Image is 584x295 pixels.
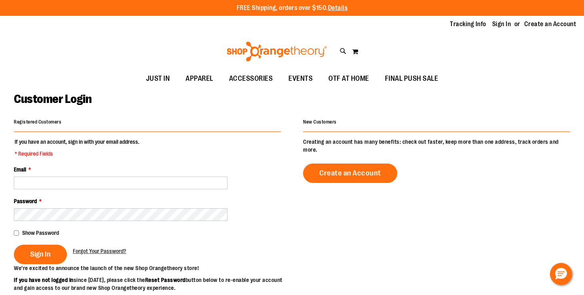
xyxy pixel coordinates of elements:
strong: Reset Password [145,277,186,283]
a: Details [328,4,348,11]
button: Hello, have a question? Let’s chat. [550,263,572,285]
span: Create an Account [319,169,381,177]
span: APPAREL [186,70,213,88]
a: APPAREL [178,70,221,88]
button: Sign In [14,245,67,264]
a: JUST IN [138,70,178,88]
a: Create an Account [303,164,397,183]
span: Email [14,166,26,173]
span: Forgot Your Password? [73,248,126,254]
a: ACCESSORIES [221,70,281,88]
span: JUST IN [146,70,170,88]
span: ACCESSORIES [229,70,273,88]
span: Password [14,198,37,204]
span: Show Password [22,230,59,236]
strong: New Customers [303,119,337,125]
span: FINAL PUSH SALE [385,70,438,88]
strong: Registered Customers [14,119,61,125]
p: since [DATE], please click the button below to re-enable your account and gain access to our bran... [14,276,292,292]
a: FINAL PUSH SALE [377,70,446,88]
span: * Required Fields [15,150,139,158]
span: OTF AT HOME [328,70,369,88]
a: Forgot Your Password? [73,247,126,255]
strong: If you have not logged in [14,277,74,283]
a: OTF AT HOME [320,70,377,88]
p: FREE Shipping, orders over $150. [237,4,348,13]
a: Sign In [492,20,511,29]
span: EVENTS [288,70,313,88]
p: Creating an account has many benefits: check out faster, keep more than one address, track orders... [303,138,570,154]
p: We’re excited to announce the launch of the new Shop Orangetheory store! [14,264,292,272]
legend: If you have an account, sign in with your email address. [14,138,140,158]
span: Sign In [30,250,51,259]
a: Create an Account [524,20,576,29]
span: Customer Login [14,92,91,106]
a: Tracking Info [450,20,486,29]
img: Shop Orangetheory [226,42,328,61]
a: EVENTS [281,70,320,88]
